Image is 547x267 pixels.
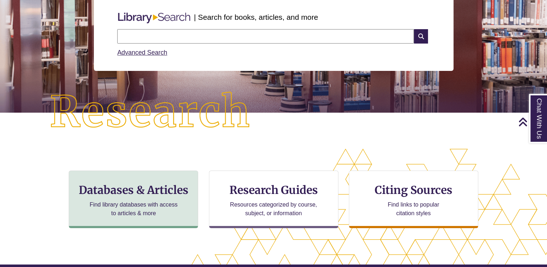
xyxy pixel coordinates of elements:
[117,49,167,56] a: Advanced Search
[114,10,194,26] img: Libary Search
[209,171,338,228] a: Research Guides Resources categorized by course, subject, or information
[194,12,318,23] p: | Search for books, articles, and more
[87,200,181,218] p: Find library databases with access to articles & more
[75,183,192,197] h3: Databases & Articles
[69,171,198,228] a: Databases & Articles Find library databases with access to articles & more
[370,183,457,197] h3: Citing Sources
[349,171,478,228] a: Citing Sources Find links to popular citation styles
[227,200,320,218] p: Resources categorized by course, subject, or information
[414,29,428,44] i: Search
[378,200,448,218] p: Find links to popular citation styles
[27,69,273,155] img: Research
[518,117,545,127] a: Back to Top
[215,183,332,197] h3: Research Guides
